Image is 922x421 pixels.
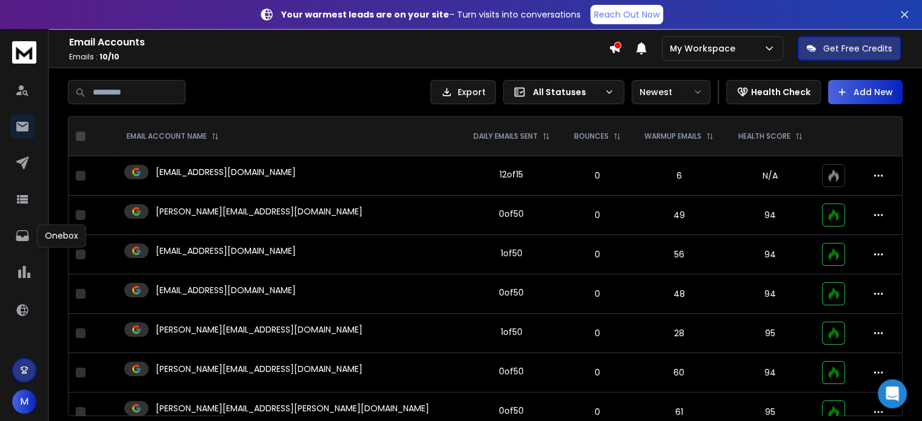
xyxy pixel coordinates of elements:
p: [PERSON_NAME][EMAIL_ADDRESS][DOMAIN_NAME] [156,323,362,336]
p: Reach Out Now [594,8,660,21]
p: [EMAIL_ADDRESS][DOMAIN_NAME] [156,166,296,178]
button: Health Check [726,80,821,104]
p: BOUNCES [574,131,609,141]
div: Open Intercom Messenger [878,379,907,408]
p: 0 [569,366,625,379]
a: Reach Out Now [590,5,663,24]
p: 0 [569,209,625,221]
div: 1 of 50 [501,247,523,259]
p: 0 [569,327,625,339]
button: Get Free Credits [798,36,901,61]
p: Health Check [751,86,810,98]
p: [PERSON_NAME][EMAIL_ADDRESS][DOMAIN_NAME] [156,205,362,217]
button: Export [430,80,496,104]
p: – Turn visits into conversations [281,8,581,21]
td: 48 [632,274,726,314]
button: Newest [632,80,710,104]
p: HEALTH SCORE [738,131,790,141]
td: 94 [726,353,815,393]
div: 0 of 50 [499,405,524,417]
div: 0 of 50 [499,287,524,299]
td: 94 [726,274,815,314]
strong: Your warmest leads are on your site [281,8,449,21]
h1: Email Accounts [69,35,609,50]
td: 28 [632,314,726,353]
div: 0 of 50 [499,208,524,220]
td: 94 [726,196,815,235]
img: logo [12,41,36,64]
div: 0 of 50 [499,365,524,377]
p: DAILY EMAILS SENT [473,131,538,141]
td: 94 [726,235,815,274]
p: My Workspace [670,42,740,55]
p: [PERSON_NAME][EMAIL_ADDRESS][PERSON_NAME][DOMAIN_NAME] [156,402,429,414]
p: Get Free Credits [823,42,892,55]
p: N/A [733,170,807,182]
p: All Statuses [533,86,600,98]
p: 0 [569,406,625,418]
div: EMAIL ACCOUNT NAME [127,131,219,141]
p: [PERSON_NAME][EMAIL_ADDRESS][DOMAIN_NAME] [156,363,362,375]
div: Onebox [37,224,86,247]
button: Add New [828,80,903,104]
p: [EMAIL_ADDRESS][DOMAIN_NAME] [156,284,296,296]
p: [EMAIL_ADDRESS][DOMAIN_NAME] [156,245,296,257]
span: 10 / 10 [99,51,119,62]
p: 0 [569,248,625,260]
div: 12 of 15 [499,168,523,181]
button: M [12,390,36,414]
p: 0 [569,170,625,182]
div: 1 of 50 [501,326,523,338]
td: 60 [632,353,726,393]
td: 95 [726,314,815,353]
td: 49 [632,196,726,235]
p: Emails : [69,52,609,62]
p: 0 [569,288,625,300]
td: 6 [632,156,726,196]
p: WARMUP EMAILS [644,131,701,141]
td: 56 [632,235,726,274]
